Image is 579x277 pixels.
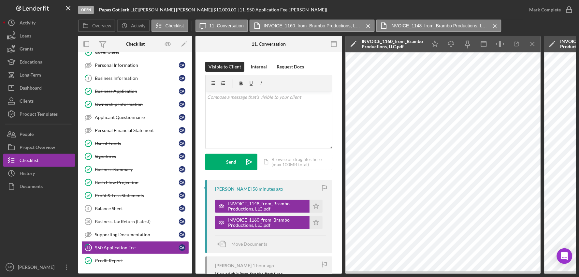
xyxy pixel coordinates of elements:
[179,179,185,186] div: C A
[179,75,185,81] div: C A
[529,3,561,16] div: Mark Complete
[99,7,138,12] b: Papas Got Jerk LLC
[179,218,185,225] div: C A
[95,180,179,185] div: Cash Flow Projection
[3,128,75,141] button: People
[131,23,145,28] label: Activity
[179,153,185,160] div: C A
[215,186,252,192] div: [PERSON_NAME]
[179,88,185,95] div: C A
[238,7,327,12] div: | 11. $50 Application Fee ([PERSON_NAME])
[273,62,307,72] button: Request Docs
[3,29,75,42] button: Loans
[126,41,145,47] div: Checklist
[3,141,75,154] a: Project Overview
[20,42,33,57] div: Grants
[20,180,43,195] div: Documents
[81,98,189,111] a: Ownership InformationCA
[20,154,38,168] div: Checklist
[20,128,34,142] div: People
[3,154,75,167] a: Checklist
[95,50,189,55] div: Cover Sheet
[152,20,188,32] button: Checklist
[523,3,576,16] button: Mark Complete
[213,7,238,12] div: $10,000.00
[179,231,185,238] div: C A
[3,16,75,29] button: Activity
[215,263,252,268] div: [PERSON_NAME]
[81,111,189,124] a: Applicant QuestionnaireCA
[95,128,179,133] div: Personal Financial Statement
[166,23,184,28] label: Checklist
[277,62,304,72] div: Request Docs
[20,29,31,44] div: Loans
[3,68,75,81] button: Long-Term
[3,95,75,108] button: Clients
[557,248,572,264] div: Open Intercom Messenger
[226,154,237,170] div: Send
[78,6,94,14] div: Open
[179,205,185,212] div: C A
[81,176,189,189] a: Cash Flow ProjectionCA
[95,154,179,159] div: Signatures
[87,76,89,80] tspan: 1
[95,232,179,237] div: Supporting Documentation
[179,101,185,108] div: C A
[99,7,139,12] div: |
[81,137,189,150] a: Use of FundsCA
[20,68,41,83] div: Long-Term
[16,261,59,275] div: [PERSON_NAME]
[215,216,323,229] button: INVOICE_1160_from_Brambo Productions, LLC.pdf
[3,42,75,55] a: Grants
[179,62,185,68] div: C A
[95,219,179,224] div: Business Tax Return (Latest)
[228,217,306,228] div: INVOICE_1160_from_Brambo Productions, LLC.pdf
[81,215,189,228] a: 10Business Tax Return (Latest)CA
[390,23,488,28] label: INVOICE_1148_from_Brambo Productions, LLC.pdf
[95,102,179,107] div: Ownership Information
[252,41,286,47] div: 11. Conversation
[3,180,75,193] button: Documents
[95,206,179,211] div: Balance Sheet
[3,261,75,274] button: AP[PERSON_NAME]
[231,241,267,247] span: Move Documents
[253,263,274,268] time: 2025-08-21 18:13
[3,167,75,180] button: History
[205,154,257,170] button: Send
[3,55,75,68] button: Educational
[376,20,501,32] button: INVOICE_1148_from_Brambo Productions, LLC.pdf
[20,95,34,109] div: Clients
[179,166,185,173] div: C A
[95,245,179,250] div: $50 Application Fee
[362,39,424,49] div: INVOICE_1160_from_Brambo Productions, LLC.pdf
[81,72,189,85] a: 1Business InformationCA
[179,114,185,121] div: C A
[215,200,323,213] button: INVOICE_1148_from_Brambo Productions, LLC.pdf
[81,241,189,254] a: 11$50 Application FeeCA
[3,108,75,121] button: Product Templates
[215,236,274,252] button: Move Documents
[95,89,179,94] div: Business Application
[81,228,189,241] a: Supporting DocumentationCA
[20,108,58,122] div: Product Templates
[95,193,179,198] div: Profit & Loss Statements
[95,167,179,172] div: Business Summary
[81,46,189,59] a: Cover Sheet
[81,202,189,215] a: 9Balance SheetCA
[81,163,189,176] a: Business SummaryCA
[228,201,306,211] div: INVOICE_1148_from_Brambo Productions, LLC.pdf
[81,254,189,267] a: Credit Report
[86,220,90,224] tspan: 10
[209,62,241,72] div: Visible to Client
[3,81,75,95] a: Dashboard
[87,207,89,211] tspan: 9
[95,63,179,68] div: Personal Information
[95,258,189,263] div: Credit Report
